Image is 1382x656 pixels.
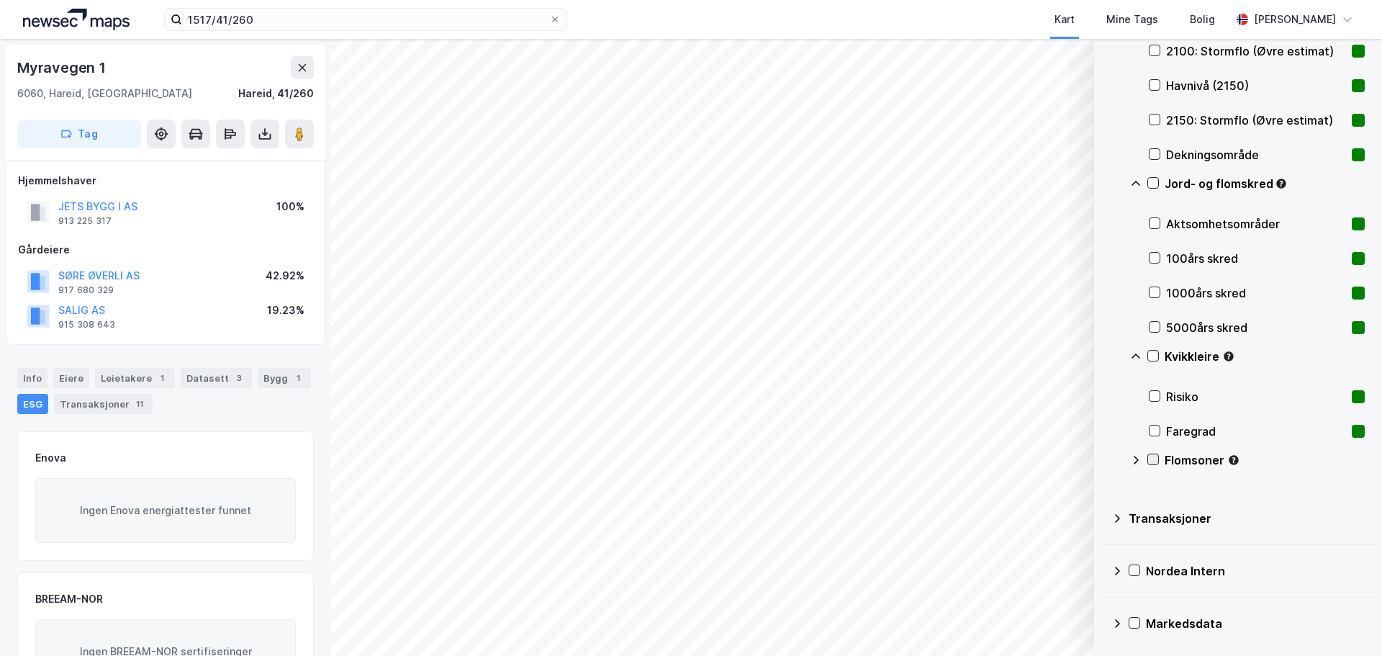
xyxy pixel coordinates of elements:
[182,9,549,30] input: Søk på adresse, matrikkel, gårdeiere, leietakere eller personer
[1054,11,1075,28] div: Kart
[1165,451,1365,469] div: Flomsoner
[1129,510,1365,527] div: Transaksjoner
[1146,615,1365,632] div: Markedsdata
[1165,348,1365,365] div: Kvikkleire
[238,85,314,102] div: Hareid, 41/260
[1165,175,1365,192] div: Jord- og flomskred
[1222,350,1235,363] div: Tooltip anchor
[35,590,103,608] div: BREEAM-NOR
[1166,284,1346,302] div: 1000års skred
[1166,77,1346,94] div: Havnivå (2150)
[155,371,169,385] div: 1
[291,371,305,385] div: 1
[58,319,115,331] div: 915 308 643
[1275,177,1288,190] div: Tooltip anchor
[18,172,313,189] div: Hjemmelshaver
[1190,11,1215,28] div: Bolig
[1166,42,1346,60] div: 2100: Stormflo (Øvre estimat)
[258,368,311,388] div: Bygg
[35,449,66,467] div: Enova
[17,368,48,388] div: Info
[1310,587,1382,656] iframe: Chat Widget
[1146,562,1365,580] div: Nordea Intern
[1166,146,1346,163] div: Dekningsområde
[1106,11,1158,28] div: Mine Tags
[1166,250,1346,267] div: 100års skred
[181,368,252,388] div: Datasett
[1166,319,1346,336] div: 5000års skred
[276,198,304,215] div: 100%
[18,241,313,259] div: Gårdeiere
[17,394,48,414] div: ESG
[1310,587,1382,656] div: Kontrollprogram for chat
[95,368,175,388] div: Leietakere
[17,120,141,148] button: Tag
[17,85,192,102] div: 6060, Hareid, [GEOGRAPHIC_DATA]
[54,394,153,414] div: Transaksjoner
[1166,215,1346,233] div: Aktsomhetsområder
[267,302,304,319] div: 19.23%
[1166,423,1346,440] div: Faregrad
[132,397,147,411] div: 11
[1166,388,1346,405] div: Risiko
[58,215,112,227] div: 913 225 317
[58,284,114,296] div: 917 680 329
[35,478,296,543] div: Ingen Enova energiattester funnet
[53,368,89,388] div: Eiere
[23,9,130,30] img: logo.a4113a55bc3d86da70a041830d287a7e.svg
[1227,454,1240,467] div: Tooltip anchor
[232,371,246,385] div: 3
[1254,11,1336,28] div: [PERSON_NAME]
[1166,112,1346,129] div: 2150: Stormflo (Øvre estimat)
[266,267,304,284] div: 42.92%
[17,56,109,79] div: Myravegen 1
